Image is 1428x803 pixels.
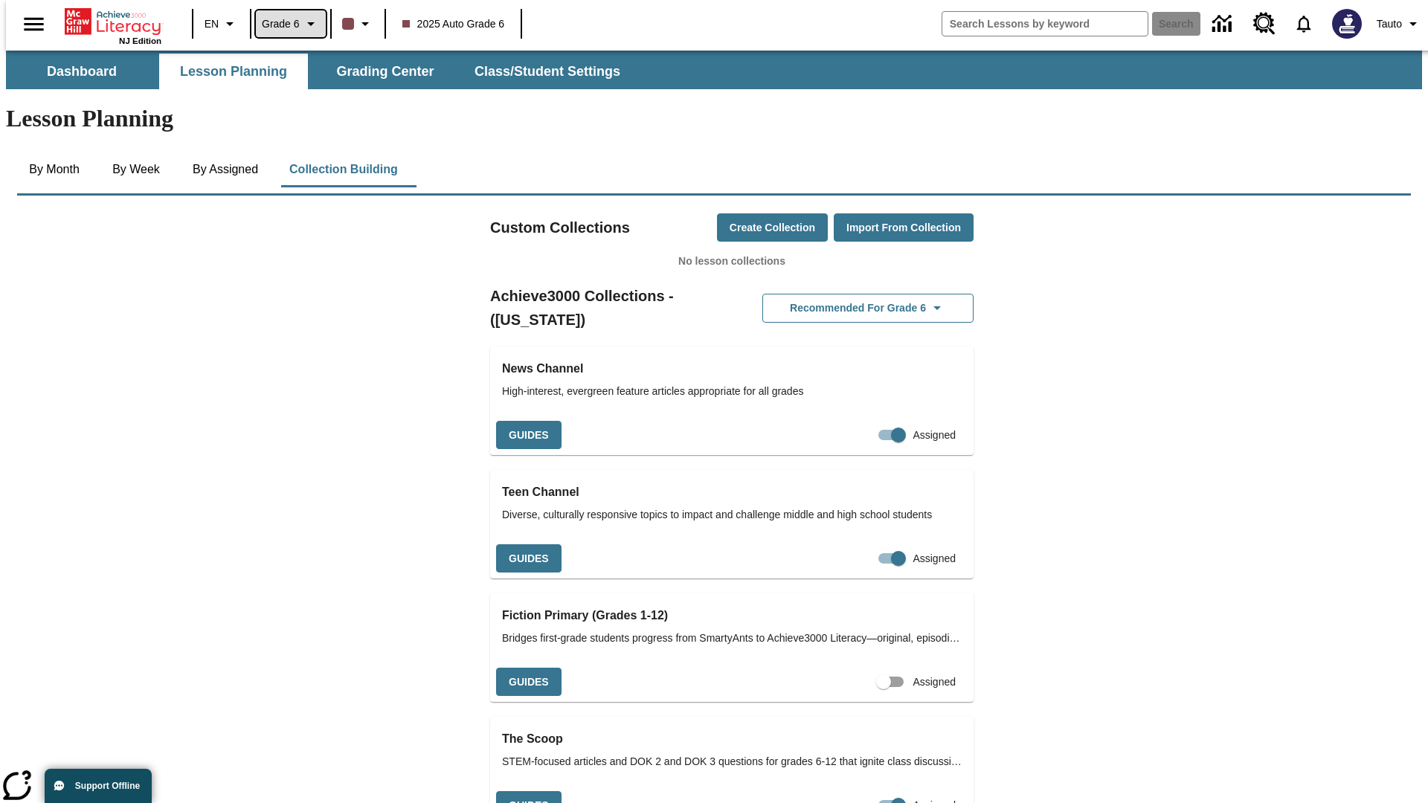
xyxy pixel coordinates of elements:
[834,213,974,242] button: Import from Collection
[181,152,270,187] button: By Assigned
[1377,16,1402,32] span: Tauto
[913,551,956,567] span: Assigned
[502,729,962,749] h3: The Scoop
[75,781,140,791] span: Support Offline
[402,16,505,32] span: 2025 Auto Grade 6
[6,105,1422,132] h1: Lesson Planning
[502,482,962,503] h3: Teen Channel
[6,54,634,89] div: SubNavbar
[1284,4,1323,43] a: Notifications
[7,54,156,89] button: Dashboard
[311,54,460,89] button: Grading Center
[490,254,974,269] p: No lesson collections
[762,294,974,323] button: Recommended for Grade 6
[502,358,962,379] h3: News Channel
[65,7,161,36] a: Home
[198,10,245,37] button: Language: EN, Select a language
[205,16,219,32] span: EN
[463,54,632,89] button: Class/Student Settings
[1323,4,1371,43] button: Select a new avatar
[502,605,962,626] h3: Fiction Primary (Grades 1-12)
[12,2,56,46] button: Open side menu
[502,507,962,523] span: Diverse, culturally responsive topics to impact and challenge middle and high school students
[913,428,956,443] span: Assigned
[17,152,91,187] button: By Month
[913,674,956,690] span: Assigned
[942,12,1148,36] input: search field
[336,10,380,37] button: Class color is dark brown. Change class color
[1332,9,1362,39] img: Avatar
[6,51,1422,89] div: SubNavbar
[1371,10,1428,37] button: Profile/Settings
[1244,4,1284,44] a: Resource Center, Will open in new tab
[99,152,173,187] button: By Week
[256,10,326,37] button: Grade: Grade 6, Select a grade
[47,63,117,80] span: Dashboard
[475,63,620,80] span: Class/Student Settings
[490,284,732,332] h2: Achieve3000 Collections - ([US_STATE])
[119,36,161,45] span: NJ Edition
[490,216,630,239] h2: Custom Collections
[45,769,152,803] button: Support Offline
[502,631,962,646] span: Bridges first-grade students progress from SmartyAnts to Achieve3000 Literacy—original, episodic ...
[159,54,308,89] button: Lesson Planning
[277,152,410,187] button: Collection Building
[496,421,562,450] button: Guides
[717,213,828,242] button: Create Collection
[262,16,300,32] span: Grade 6
[502,754,962,770] span: STEM-focused articles and DOK 2 and DOK 3 questions for grades 6-12 that ignite class discussions...
[180,63,287,80] span: Lesson Planning
[1203,4,1244,45] a: Data Center
[336,63,434,80] span: Grading Center
[502,384,962,399] span: High-interest, evergreen feature articles appropriate for all grades
[65,5,161,45] div: Home
[496,668,562,697] button: Guides
[496,544,562,573] button: Guides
